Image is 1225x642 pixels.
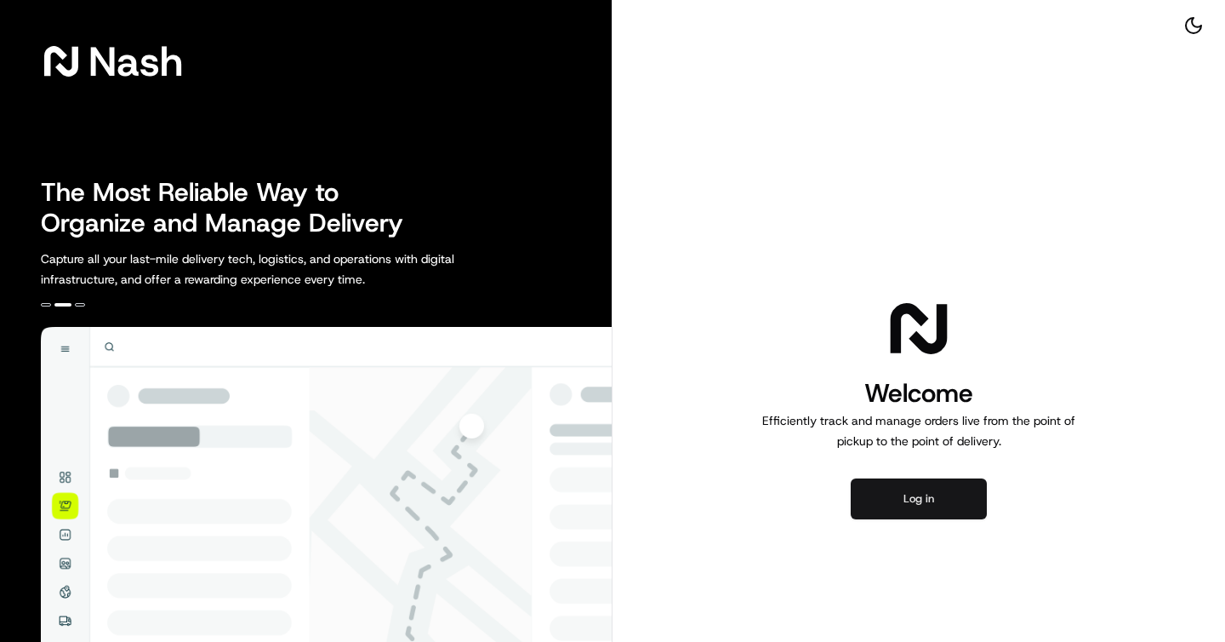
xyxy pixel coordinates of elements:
span: Nash [88,44,183,78]
button: Log in [851,479,987,519]
h2: The Most Reliable Way to Organize and Manage Delivery [41,177,422,238]
p: Efficiently track and manage orders live from the point of pickup to the point of delivery. [755,410,1082,451]
h1: Welcome [755,376,1082,410]
p: Capture all your last-mile delivery tech, logistics, and operations with digital infrastructure, ... [41,249,531,289]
